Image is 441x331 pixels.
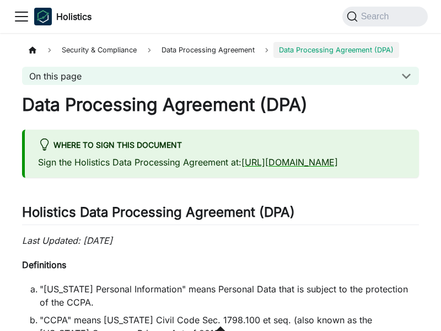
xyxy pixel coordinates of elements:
[273,42,399,58] span: Data Processing Agreement (DPA)
[22,42,419,58] nav: Breadcrumbs
[38,156,406,169] p: Sign the Holistics Data Processing Agreement at:
[38,138,406,153] div: Where to sign this document
[56,10,92,23] b: Holistics
[22,204,419,225] h2: Holistics Data Processing Agreement (DPA)
[13,8,30,25] button: Toggle navigation bar
[34,8,92,25] a: HolisticsHolisticsHolistics
[358,12,396,22] span: Search
[40,282,419,309] li: "[US_STATE] Personal Information" means Personal Data that is subject to the protection of the CCPA.
[56,42,142,58] span: Security & Compliance
[22,67,419,85] button: On this page
[22,94,419,116] h1: Data Processing Agreement (DPA)
[156,42,260,58] span: Data Processing Agreement
[22,259,66,270] strong: Definitions
[34,8,52,25] img: Holistics
[241,157,338,168] a: [URL][DOMAIN_NAME]
[22,235,112,246] em: Last Updated: [DATE]
[342,7,428,26] button: Search (Command+K)
[22,42,43,58] a: Home page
